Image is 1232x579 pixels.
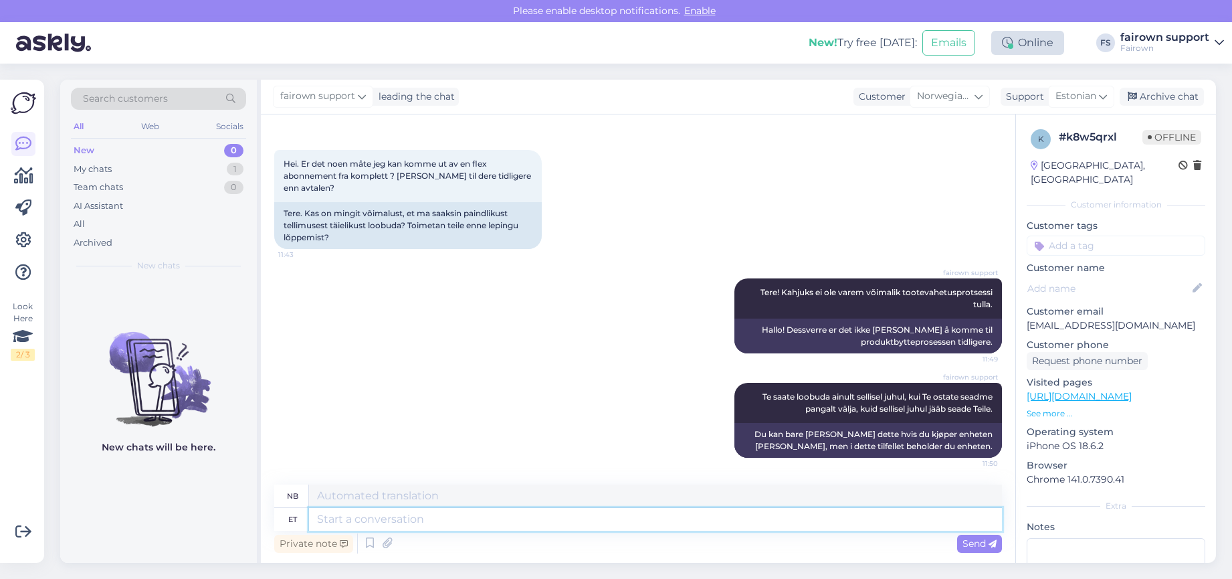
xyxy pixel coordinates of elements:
div: 2 / 3 [11,349,35,361]
span: Te saate loobuda ainult sellisel juhul, kui Te ostate seadme pangalt välja, kuid sellisel juhul j... [762,392,995,414]
div: Private note [274,535,353,553]
span: Norwegian Bokmål [917,89,972,104]
div: All [74,218,85,231]
div: Extra [1027,500,1205,512]
div: My chats [74,163,112,176]
div: [GEOGRAPHIC_DATA], [GEOGRAPHIC_DATA] [1031,159,1178,187]
div: 0 [224,181,243,194]
p: Customer email [1027,305,1205,319]
p: Visited pages [1027,376,1205,390]
div: Try free [DATE]: [809,35,917,51]
div: Online [991,31,1064,55]
div: 0 [224,144,243,157]
div: 1 [227,163,243,176]
p: Operating system [1027,425,1205,439]
div: Hallo! Dessverre er det ikke [PERSON_NAME] å komme til produktbytteprosessen tidligere. [734,319,1002,353]
span: Tere! Kahjuks ei ole varem võimalik tootevahetusprotsessi tulla. [760,287,995,309]
p: [EMAIL_ADDRESS][DOMAIN_NAME] [1027,319,1205,333]
p: Customer tags [1027,219,1205,233]
span: 11:50 [948,459,998,469]
span: Search customers [83,92,168,106]
div: Web [138,118,162,135]
span: Estonian [1055,89,1096,104]
span: Enable [680,5,720,17]
div: All [71,118,86,135]
p: iPhone OS 18.6.2 [1027,439,1205,453]
p: Browser [1027,459,1205,473]
button: Emails [922,30,975,56]
div: Archived [74,236,112,250]
div: et [288,508,297,531]
p: Notes [1027,520,1205,534]
span: k [1038,134,1044,144]
div: Request phone number [1027,352,1148,370]
div: Look Here [11,301,35,361]
div: Archive chat [1120,88,1204,106]
div: nb [287,485,298,507]
div: Fairown [1120,43,1209,54]
span: Send [962,537,997,550]
p: See more ... [1027,408,1205,420]
div: leading the chat [373,90,455,104]
input: Add a tag [1027,236,1205,256]
p: Customer name [1027,261,1205,275]
div: fairown support [1120,32,1209,43]
span: New chats [137,260,180,272]
input: Add name [1027,281,1190,296]
div: Du kan bare [PERSON_NAME] dette hvis du kjøper enheten [PERSON_NAME], men i dette tilfellet behol... [734,423,1002,458]
div: AI Assistant [74,199,123,213]
span: Hei. Er det noen måte jeg kan komme ut av en flex abonnement fra komplett ? [PERSON_NAME] til der... [284,159,533,193]
div: Support [1001,90,1044,104]
div: Team chats [74,181,123,194]
b: New! [809,36,837,49]
span: fairown support [280,89,355,104]
div: New [74,144,94,157]
span: Offline [1142,130,1201,145]
span: 11:49 [948,354,998,364]
img: Askly Logo [11,90,36,116]
p: Customer phone [1027,338,1205,352]
span: fairown support [943,372,998,382]
div: Customer information [1027,199,1205,211]
img: No chats [60,308,257,428]
div: FS [1096,33,1115,52]
div: # k8w5qrxl [1059,129,1142,145]
a: fairown supportFairown [1120,32,1224,54]
span: 11:43 [278,250,328,260]
p: Chrome 141.0.7390.41 [1027,473,1205,487]
div: Tere. Kas on mingit võimalust, et ma saaksin paindlikust tellimusest täielikust loobuda? Toimetan... [274,202,542,249]
p: New chats will be here. [102,440,215,454]
div: Customer [853,90,906,104]
div: Socials [213,118,246,135]
a: [URL][DOMAIN_NAME] [1027,390,1132,402]
span: fairown support [943,268,998,278]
